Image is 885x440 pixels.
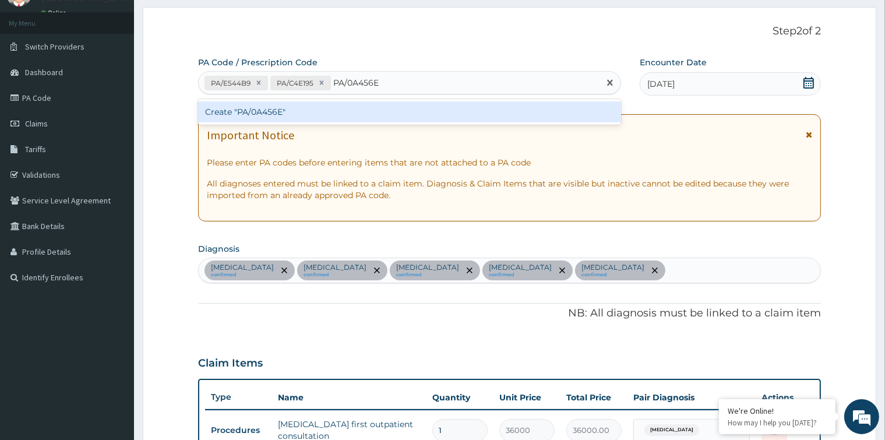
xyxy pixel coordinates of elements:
[647,78,675,90] span: [DATE]
[68,147,161,265] span: We're online!
[211,272,274,278] small: confirmed
[207,178,812,201] p: All diagnoses entered must be linked to a claim item. Diagnosis & Claim Items that are visible bu...
[489,272,552,278] small: confirmed
[211,263,274,272] p: [MEDICAL_DATA]
[627,386,756,409] th: Pair Diagnosis
[207,76,252,90] div: PA/E544B9
[426,386,493,409] th: Quantity
[6,318,222,359] textarea: Type your message and hit 'Enter'
[756,386,814,409] th: Actions
[205,386,272,408] th: Type
[640,57,707,68] label: Encounter Date
[198,25,820,38] p: Step 2 of 2
[25,41,84,52] span: Switch Providers
[198,357,263,370] h3: Claim Items
[41,9,69,17] a: Online
[198,57,318,68] label: PA Code / Prescription Code
[25,144,46,154] span: Tariffs
[464,265,475,276] span: remove selection option
[198,306,820,321] p: NB: All diagnosis must be linked to a claim item
[198,243,239,255] label: Diagnosis
[22,58,47,87] img: d_794563401_company_1708531726252_794563401
[61,65,196,80] div: Chat with us now
[207,129,294,142] h1: Important Notice
[372,265,382,276] span: remove selection option
[304,263,366,272] p: [MEDICAL_DATA]
[581,263,644,272] p: [MEDICAL_DATA]
[489,263,552,272] p: [MEDICAL_DATA]
[728,418,827,428] p: How may I help you today?
[273,76,315,90] div: PA/C4E195
[25,67,63,78] span: Dashboard
[557,265,567,276] span: remove selection option
[191,6,219,34] div: Minimize live chat window
[493,386,560,409] th: Unit Price
[279,265,290,276] span: remove selection option
[650,265,660,276] span: remove selection option
[581,272,644,278] small: confirmed
[644,424,699,436] span: [MEDICAL_DATA]
[272,386,426,409] th: Name
[728,406,827,416] div: We're Online!
[198,101,621,122] div: Create "PA/0A456E"
[304,272,366,278] small: confirmed
[25,118,48,129] span: Claims
[396,272,459,278] small: confirmed
[207,157,812,168] p: Please enter PA codes before entering items that are not attached to a PA code
[560,386,627,409] th: Total Price
[396,263,459,272] p: [MEDICAL_DATA]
